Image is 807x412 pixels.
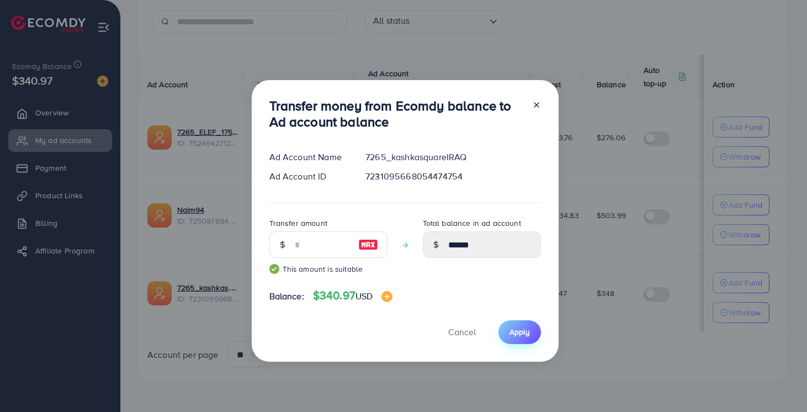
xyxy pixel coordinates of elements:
div: Ad Account Name [261,151,357,163]
img: guide [269,264,279,274]
span: Balance: [269,290,304,303]
span: Apply [509,326,530,337]
div: 7231095668054474754 [357,170,549,183]
div: Ad Account ID [261,170,357,183]
img: image [381,291,392,302]
span: Cancel [448,326,476,338]
label: Transfer amount [269,218,327,229]
span: USD [355,290,373,302]
label: Total balance in ad account [423,218,521,229]
button: Cancel [434,320,490,344]
h4: $340.97 [313,289,393,303]
iframe: Chat [760,362,799,404]
div: 7265_kashkasquareIRAQ [357,151,549,163]
img: image [358,238,378,251]
h3: Transfer money from Ecomdy balance to Ad account balance [269,98,523,130]
button: Apply [498,320,541,344]
small: This amount is suitable [269,263,387,274]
